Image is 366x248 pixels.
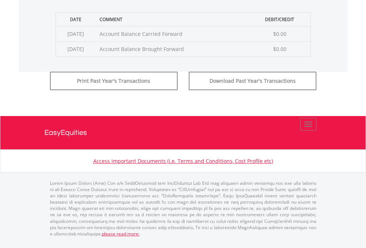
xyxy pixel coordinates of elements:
th: Comment [96,12,249,26]
span: $0.00 [273,45,286,52]
p: Lorem Ipsum Dolors (Ame) Con a/e SeddOeiusmod tem InciDiduntut Lab Etd mag aliquaen admin veniamq... [50,180,316,237]
td: Account Balance Carried Forward [96,26,249,41]
a: Access Important Documents (i.e. Terms and Conditions, Cost Profile etc) [93,157,273,164]
a: please read more: [102,231,140,237]
th: Date [56,12,96,26]
td: [DATE] [56,41,96,57]
td: Account Balance Brought Forward [96,41,249,57]
td: [DATE] [56,26,96,41]
th: Debit/Credit [249,12,310,26]
button: Print Past Year's Transactions [50,72,178,90]
a: EasyEquities [44,116,322,149]
button: Download Past Year's Transactions [189,72,316,90]
span: $0.00 [273,30,286,37]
